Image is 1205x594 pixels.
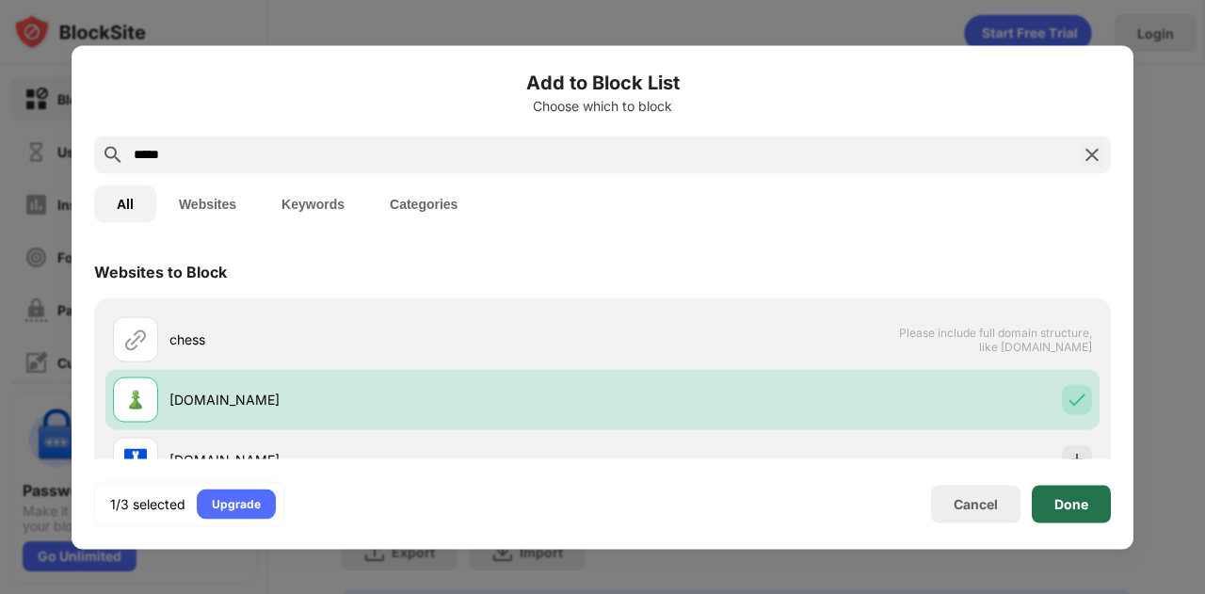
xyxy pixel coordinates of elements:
button: Categories [367,185,480,222]
div: Choose which to block [94,98,1111,113]
div: 1/3 selected [110,494,185,513]
h6: Add to Block List [94,68,1111,96]
button: All [94,185,156,222]
div: [DOMAIN_NAME] [169,450,602,470]
div: Done [1054,496,1088,511]
button: Websites [156,185,259,222]
div: Websites to Block [94,262,227,281]
img: favicons [124,388,147,410]
div: Upgrade [212,494,261,513]
img: url.svg [124,328,147,350]
div: Cancel [954,496,998,512]
span: Please include full domain structure, like [DOMAIN_NAME] [898,325,1092,353]
div: [DOMAIN_NAME] [169,390,602,409]
img: search-close [1081,143,1103,166]
button: Keywords [259,185,367,222]
img: search.svg [102,143,124,166]
img: favicons [124,448,147,471]
div: chess [169,329,602,349]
